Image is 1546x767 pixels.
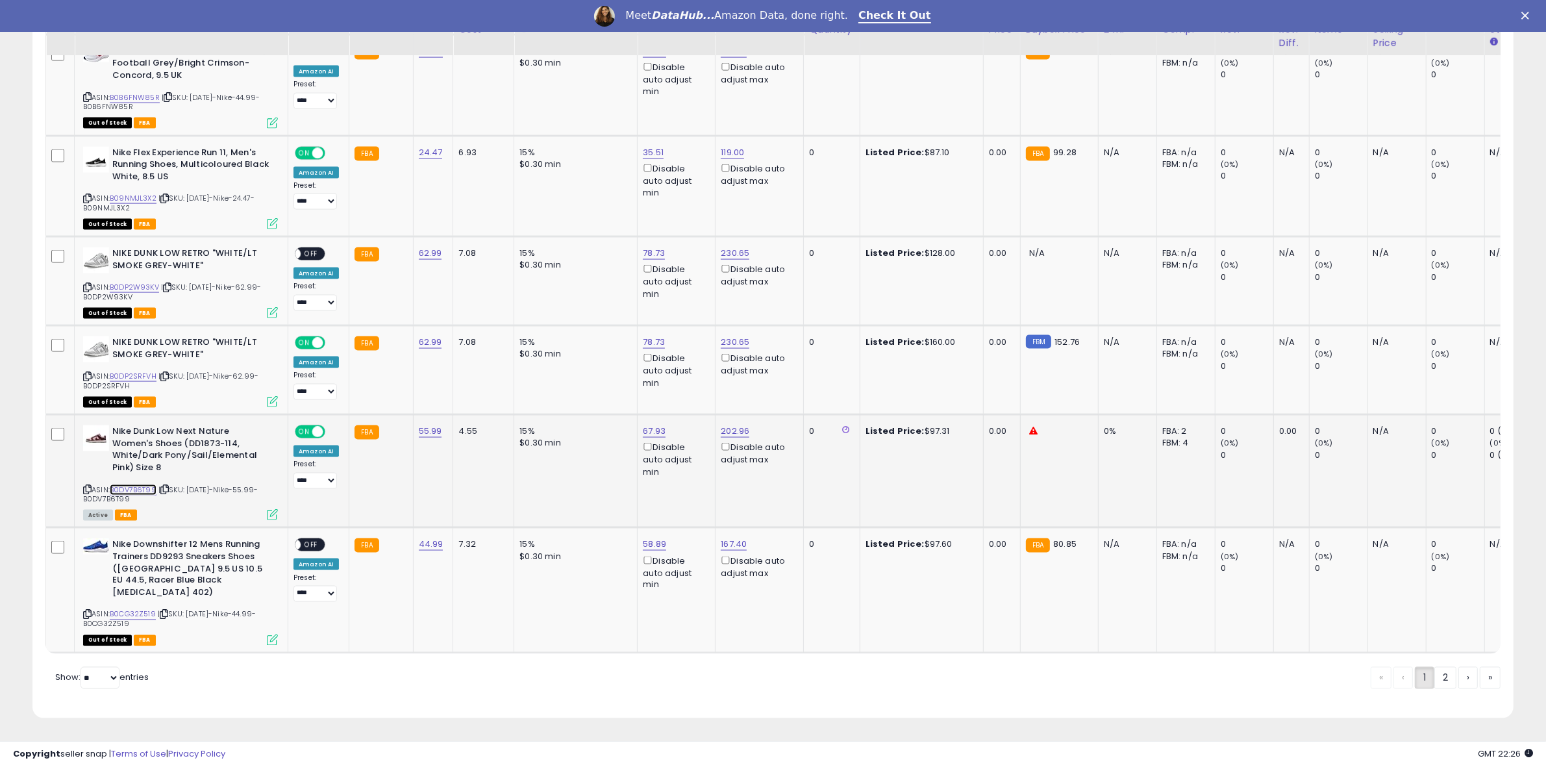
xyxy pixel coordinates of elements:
[721,351,793,377] div: Disable auto adjust max
[1432,360,1484,372] div: 0
[1373,147,1416,158] div: N/A
[112,425,270,477] b: Nike Dunk Low Next Nature Women's Shoes (DD1873-114, White/Dark Pony/Sail/Elemental Pink) Size 8
[419,247,442,260] a: 62.99
[866,538,973,550] div: $97.60
[1162,336,1205,348] div: FBA: n/a
[1026,335,1051,349] small: FBM
[134,308,156,319] span: FBA
[1054,336,1080,348] span: 152.76
[721,262,793,288] div: Disable auto adjust max
[1221,271,1273,283] div: 0
[1053,146,1077,158] span: 99.28
[1315,360,1367,372] div: 0
[83,45,278,127] div: ASIN:
[1432,449,1484,461] div: 0
[112,147,270,186] b: Nike Flex Experience Run 11, Men's Running Shoes, Multicoloured Black White, 8.5 US
[1315,449,1367,461] div: 0
[83,193,255,212] span: | SKU: [DATE]-Nike-24.47-B09NMJL3X2
[110,282,159,293] a: B0DP2W93KV
[1162,158,1205,170] div: FBM: n/a
[83,538,278,644] div: ASIN:
[866,146,925,158] b: Listed Price:
[293,181,339,210] div: Preset:
[1221,551,1239,562] small: (0%)
[1104,425,1147,437] div: 0%
[83,336,278,406] div: ASIN:
[1221,58,1239,68] small: (0%)
[1315,336,1367,348] div: 0
[1434,667,1456,689] a: 2
[1490,449,1543,461] div: 0 (0%)
[1279,247,1299,259] div: N/A
[1279,538,1299,550] div: N/A
[110,371,156,382] a: B0DP2SRFVH
[866,336,973,348] div: $160.00
[355,425,379,440] small: FBA
[519,259,627,271] div: $0.30 min
[643,440,705,477] div: Disable auto adjust min
[721,146,744,159] a: 119.00
[293,167,339,179] div: Amazon AI
[83,510,113,521] span: All listings currently available for purchase on Amazon
[83,282,261,301] span: | SKU: [DATE]-Nike-62.99-B0DP2W93KV
[643,336,665,349] a: 78.73
[809,147,849,158] div: 0
[651,9,714,21] i: DataHub...
[83,92,260,112] span: | SKU: [DATE]-Nike-44.99-B0B6FNW85R
[866,247,925,259] b: Listed Price:
[721,247,749,260] a: 230.65
[296,427,312,438] span: ON
[323,338,344,349] span: OFF
[134,397,156,408] span: FBA
[866,538,925,550] b: Listed Price:
[419,336,442,349] a: 62.99
[110,484,156,496] a: B0DV7B6T99
[458,147,504,158] div: 6.93
[293,559,339,570] div: Amazon AI
[1315,159,1333,170] small: (0%)
[1162,57,1205,69] div: FBM: n/a
[1432,247,1484,259] div: 0
[519,336,627,348] div: 15%
[293,357,339,368] div: Amazon AI
[643,262,705,299] div: Disable auto adjust min
[866,425,973,437] div: $97.31
[1432,438,1450,448] small: (0%)
[296,338,312,349] span: ON
[519,538,627,550] div: 15%
[55,672,149,684] span: Show: entries
[643,146,664,159] a: 35.51
[1315,58,1333,68] small: (0%)
[866,247,973,259] div: $128.00
[83,336,109,362] img: 41SrevxEEsL._SL40_.jpg
[301,540,321,551] span: OFF
[1162,348,1205,360] div: FBM: n/a
[419,538,443,551] a: 44.99
[1162,247,1205,259] div: FBA: n/a
[110,609,156,620] a: B0CG32Z519
[1315,147,1367,158] div: 0
[355,247,379,262] small: FBA
[355,336,379,351] small: FBA
[1432,271,1484,283] div: 0
[355,147,379,161] small: FBA
[115,510,137,521] span: FBA
[721,440,793,466] div: Disable auto adjust max
[1026,147,1050,161] small: FBA
[1104,247,1147,259] div: N/A
[13,748,225,761] div: seller snap | |
[1053,45,1076,57] span: 87.99
[83,425,109,451] img: 31CPhwI1WOL._SL40_.jpg
[83,308,132,319] span: All listings that are currently out of stock and unavailable for purchase on Amazon
[458,247,504,259] div: 7.08
[594,6,615,27] img: Profile image for Georgie
[112,336,270,364] b: NIKE DUNK LOW RETRO "WHITE/LT SMOKE GREY-WHITE"
[858,9,931,23] a: Check It Out
[1221,349,1239,359] small: (0%)
[1490,425,1543,437] div: 0 (0%)
[1315,538,1367,550] div: 0
[866,336,925,348] b: Listed Price:
[323,427,344,438] span: OFF
[989,425,1010,437] div: 0.00
[293,80,339,109] div: Preset:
